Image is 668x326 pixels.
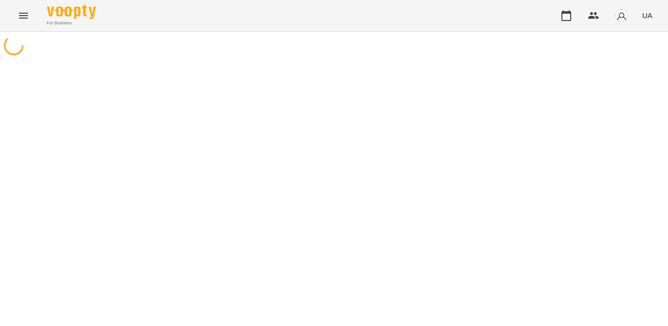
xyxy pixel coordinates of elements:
img: avatar_s.png [615,9,628,22]
button: UA [638,6,656,24]
img: Voopty Logo [47,5,96,19]
span: UA [642,10,652,21]
span: For Business [47,20,96,26]
button: Menu [12,4,35,27]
